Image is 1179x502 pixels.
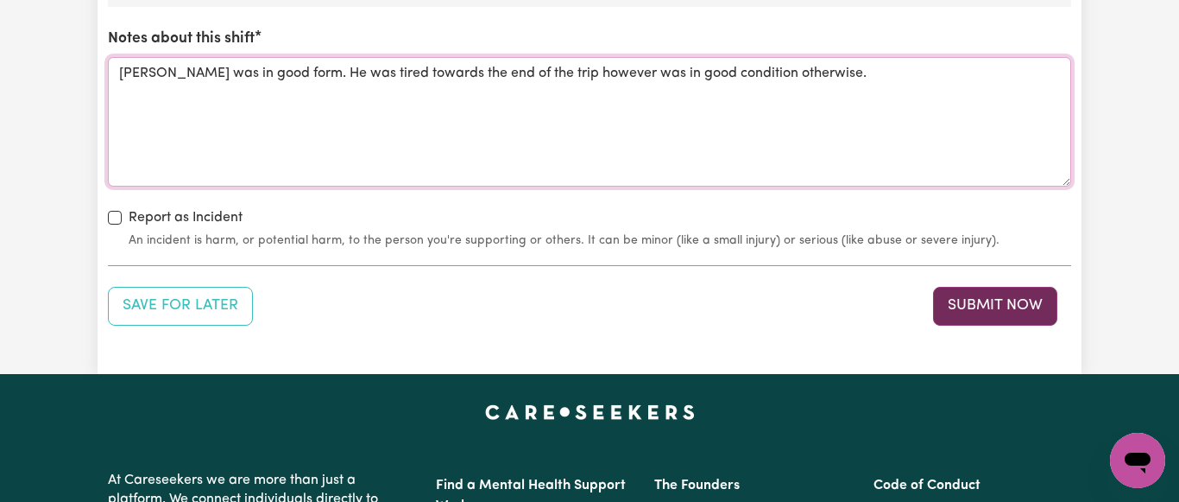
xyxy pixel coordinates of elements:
[129,207,243,228] label: Report as Incident
[108,57,1071,187] textarea: [PERSON_NAME] was in good form. He was tired towards the end of the trip however was in good cond...
[108,28,255,50] label: Notes about this shift
[873,479,980,492] a: Code of Conduct
[108,287,253,325] button: Save your job report
[129,232,1071,250] small: An incident is harm, or potential harm, to the person you're supporting or others. It can be mino...
[933,287,1057,325] button: Submit your job report
[1110,433,1165,488] iframe: Button to launch messaging window
[485,405,695,419] a: Careseekers home page
[654,479,740,492] a: The Founders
